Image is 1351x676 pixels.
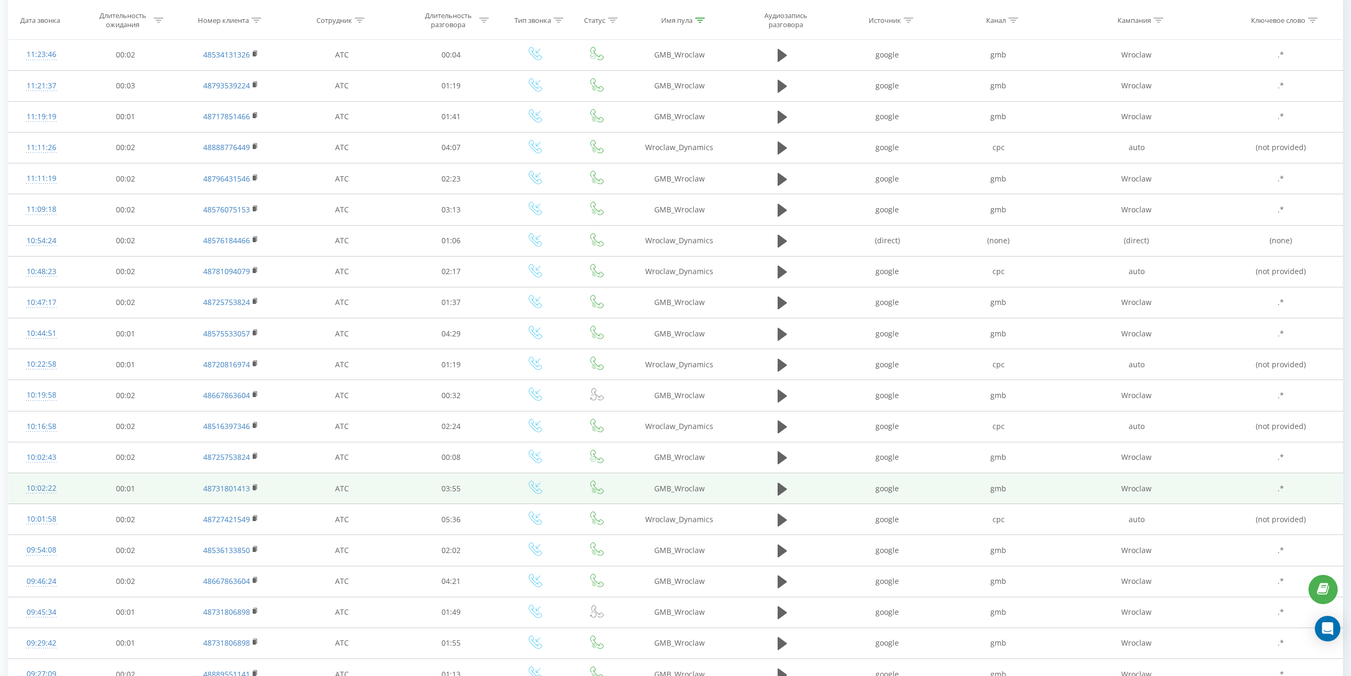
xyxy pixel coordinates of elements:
td: Wroclaw [1054,597,1219,628]
div: Тип звонка [514,15,551,24]
td: cpc [943,504,1054,535]
td: Wroclaw [1054,473,1219,504]
td: google [832,442,943,473]
td: gmb [943,380,1054,411]
td: Wroclaw [1054,287,1219,318]
td: gmb [943,70,1054,101]
td: gmb [943,473,1054,504]
td: google [832,380,943,411]
td: google [832,287,943,318]
td: auto [1054,132,1219,163]
div: 11:11:26 [19,137,63,158]
td: АТС [284,70,399,101]
td: Wroclaw [1054,566,1219,597]
td: АТС [284,163,399,194]
td: (not provided) [1219,132,1342,163]
td: Wroclaw_Dynamics [626,349,733,380]
td: 00:02 [74,411,177,442]
td: 01:49 [399,597,503,628]
td: 01:19 [399,70,503,101]
a: 48576184466 [203,235,250,245]
td: 00:02 [74,39,177,70]
td: 00:01 [74,597,177,628]
div: 11:23:46 [19,44,63,65]
td: 03:55 [399,473,503,504]
a: 48796431546 [203,174,250,184]
td: Wroclaw [1054,194,1219,225]
td: 00:01 [74,318,177,349]
td: gmb [943,287,1054,318]
div: 10:19:58 [19,385,63,406]
td: АТС [284,411,399,442]
a: 48727421549 [203,514,250,524]
td: АТС [284,132,399,163]
a: 48781094079 [203,266,250,276]
td: GMB_Wroclaw [626,163,733,194]
td: gmb [943,101,1054,132]
td: АТС [284,39,399,70]
td: 00:02 [74,194,177,225]
td: gmb [943,628,1054,658]
div: 10:22:58 [19,354,63,375]
td: Wroclaw [1054,101,1219,132]
div: 11:21:37 [19,76,63,96]
div: 11:19:19 [19,106,63,127]
div: Длительность ожидания [94,11,151,29]
td: АТС [284,194,399,225]
td: Wroclaw_Dynamics [626,256,733,287]
a: 48667863604 [203,390,250,400]
a: 48536133850 [203,545,250,555]
td: google [832,535,943,566]
td: Wroclaw [1054,163,1219,194]
div: 11:09:18 [19,199,63,220]
a: 48534131326 [203,50,250,60]
td: (not provided) [1219,504,1342,535]
td: (direct) [832,225,943,256]
td: Wroclaw [1054,442,1219,473]
td: gmb [943,194,1054,225]
td: 01:55 [399,628,503,658]
td: 01:41 [399,101,503,132]
td: АТС [284,504,399,535]
td: 02:02 [399,535,503,566]
td: GMB_Wroclaw [626,442,733,473]
div: Сотрудник [316,15,352,24]
td: 00:01 [74,473,177,504]
td: Wroclaw [1054,628,1219,658]
td: 04:21 [399,566,503,597]
td: (not provided) [1219,411,1342,442]
td: GMB_Wroclaw [626,101,733,132]
td: 00:32 [399,380,503,411]
td: google [832,163,943,194]
a: 48725753824 [203,297,250,307]
td: Wroclaw_Dynamics [626,504,733,535]
td: 03:13 [399,194,503,225]
a: 48717851466 [203,111,250,121]
td: 00:02 [74,566,177,597]
td: 00:08 [399,442,503,473]
td: 00:02 [74,132,177,163]
td: GMB_Wroclaw [626,39,733,70]
div: 09:46:24 [19,571,63,592]
td: Wroclaw [1054,70,1219,101]
td: GMB_Wroclaw [626,597,733,628]
a: 48576075153 [203,204,250,215]
td: (direct) [1054,225,1219,256]
td: google [832,101,943,132]
td: (none) [943,225,1054,256]
td: АТС [284,442,399,473]
a: 48720816974 [203,359,250,369]
td: google [832,473,943,504]
td: google [832,39,943,70]
td: АТС [284,318,399,349]
td: АТС [284,287,399,318]
td: 00:02 [74,504,177,535]
td: 04:07 [399,132,503,163]
a: 48731806898 [203,638,250,648]
td: GMB_Wroclaw [626,380,733,411]
td: gmb [943,597,1054,628]
td: auto [1054,256,1219,287]
div: Номер клиента [198,15,249,24]
div: Источник [869,15,901,24]
td: Wroclaw [1054,39,1219,70]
